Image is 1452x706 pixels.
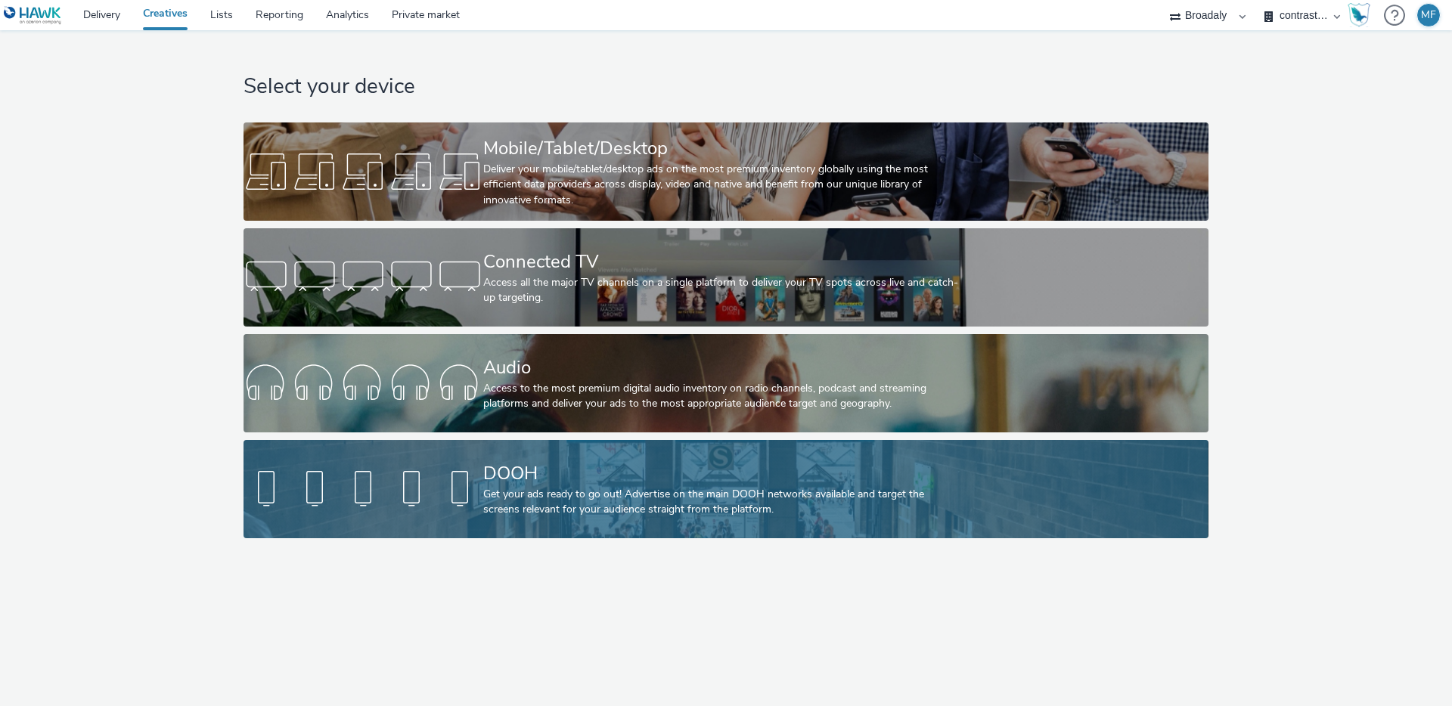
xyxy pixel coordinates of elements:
div: Connected TV [483,249,963,275]
img: undefined Logo [4,6,62,25]
div: Access to the most premium digital audio inventory on radio channels, podcast and streaming platf... [483,381,963,412]
h1: Select your device [244,73,1208,101]
div: Deliver your mobile/tablet/desktop ads on the most premium inventory globally using the most effi... [483,162,963,208]
a: DOOHGet your ads ready to go out! Advertise on the main DOOH networks available and target the sc... [244,440,1208,538]
div: MF [1421,4,1436,26]
div: Audio [483,355,963,381]
a: Mobile/Tablet/DesktopDeliver your mobile/tablet/desktop ads on the most premium inventory globall... [244,122,1208,221]
div: Mobile/Tablet/Desktop [483,135,963,162]
a: Hawk Academy [1348,3,1376,27]
a: Connected TVAccess all the major TV channels on a single platform to deliver your TV spots across... [244,228,1208,327]
a: AudioAccess to the most premium digital audio inventory on radio channels, podcast and streaming ... [244,334,1208,432]
div: Access all the major TV channels on a single platform to deliver your TV spots across live and ca... [483,275,963,306]
div: Get your ads ready to go out! Advertise on the main DOOH networks available and target the screen... [483,487,963,518]
img: Hawk Academy [1348,3,1370,27]
div: DOOH [483,460,963,487]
